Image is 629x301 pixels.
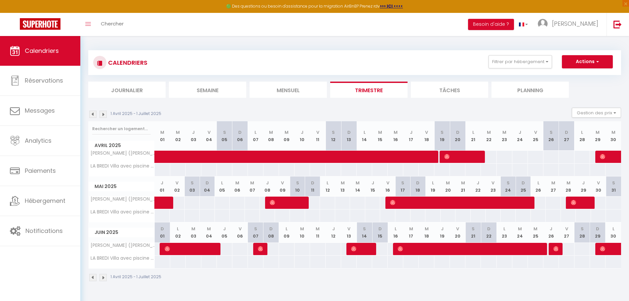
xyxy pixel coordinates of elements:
span: Chercher [101,20,124,27]
th: 19 [425,176,441,197]
th: 18 [419,121,434,151]
th: 27 [559,121,574,151]
li: Tâches [411,82,488,98]
th: 23 [497,121,512,151]
abbr: L [395,226,397,232]
abbr: S [612,180,615,186]
th: 15 [365,176,380,197]
abbr: M [518,226,522,232]
span: Mai 2025 [89,182,154,191]
abbr: L [177,226,179,232]
abbr: M [378,129,382,135]
abbr: M [409,226,413,232]
th: 12 [320,176,335,197]
th: 26 [531,176,546,197]
abbr: J [266,180,269,186]
abbr: J [332,226,335,232]
abbr: J [301,129,303,135]
th: 14 [357,121,372,151]
th: 03 [185,176,200,197]
th: 17 [395,176,411,197]
th: 26 [543,121,559,151]
th: 13 [341,222,357,243]
th: 28 [574,121,590,151]
abbr: D [522,180,525,186]
abbr: D [596,226,599,232]
th: 11 [310,121,326,151]
th: 10 [295,121,310,151]
abbr: V [347,226,350,232]
th: 07 [248,121,263,151]
abbr: D [161,226,164,232]
abbr: V [176,180,178,186]
img: logout [613,20,622,28]
th: 29 [590,121,606,151]
abbr: L [612,226,614,232]
th: 25 [516,176,531,197]
button: Actions [562,55,613,68]
abbr: V [239,226,242,232]
abbr: S [507,180,510,186]
th: 05 [215,176,230,197]
abbr: M [533,226,537,232]
th: 04 [200,176,215,197]
th: 30 [606,222,621,243]
th: 20 [450,222,465,243]
span: LA BREDI Villa avec piscine & spa près de [GEOGRAPHIC_DATA] [90,164,156,169]
th: 08 [263,222,279,243]
abbr: L [503,226,505,232]
abbr: L [472,129,474,135]
th: 15 [372,121,388,151]
abbr: V [208,129,211,135]
button: Filtrer par hébergement [489,55,552,68]
th: 06 [230,176,245,197]
abbr: S [332,129,335,135]
th: 22 [481,222,496,243]
li: Semaine [169,82,246,98]
th: 02 [170,176,185,197]
th: 30 [591,176,606,197]
th: 12 [326,222,341,243]
abbr: J [223,226,226,232]
th: 29 [576,176,591,197]
a: >>> ICI <<<< [380,3,403,9]
abbr: D [238,129,242,135]
li: Journalier [88,82,166,98]
abbr: D [416,180,419,186]
abbr: J [372,180,374,186]
abbr: D [487,226,491,232]
th: 13 [335,176,350,197]
th: 13 [341,121,357,151]
th: 01 [155,176,170,197]
p: 1 Avril 2025 - 1 Juillet 2025 [111,274,161,280]
a: ... [PERSON_NAME] [533,13,607,36]
th: 16 [380,176,395,197]
th: 29 [590,222,606,243]
abbr: S [401,180,404,186]
span: [PERSON_NAME] ([PERSON_NAME]) · LE MONET Elégant Studio avec parking direct Tram [90,151,156,156]
abbr: J [582,180,585,186]
th: 07 [248,222,263,243]
th: 24 [501,176,516,197]
th: 27 [546,176,561,197]
span: [PERSON_NAME] [552,19,598,28]
abbr: S [191,180,194,186]
span: Avril 2025 [89,141,154,150]
abbr: M [461,180,465,186]
abbr: D [565,129,568,135]
th: 06 [232,222,248,243]
th: 09 [279,121,295,151]
abbr: M [611,129,615,135]
abbr: S [223,129,226,135]
abbr: M [250,180,254,186]
abbr: V [316,129,319,135]
abbr: M [502,129,506,135]
abbr: L [432,180,434,186]
abbr: M [176,129,180,135]
abbr: J [161,180,163,186]
th: 16 [388,121,403,151]
span: [PERSON_NAME] ([PERSON_NAME]) · LE MONET Elégant Studio avec parking direct Tram [90,197,156,202]
th: 09 [279,222,295,243]
th: 08 [260,176,275,197]
abbr: V [281,180,284,186]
